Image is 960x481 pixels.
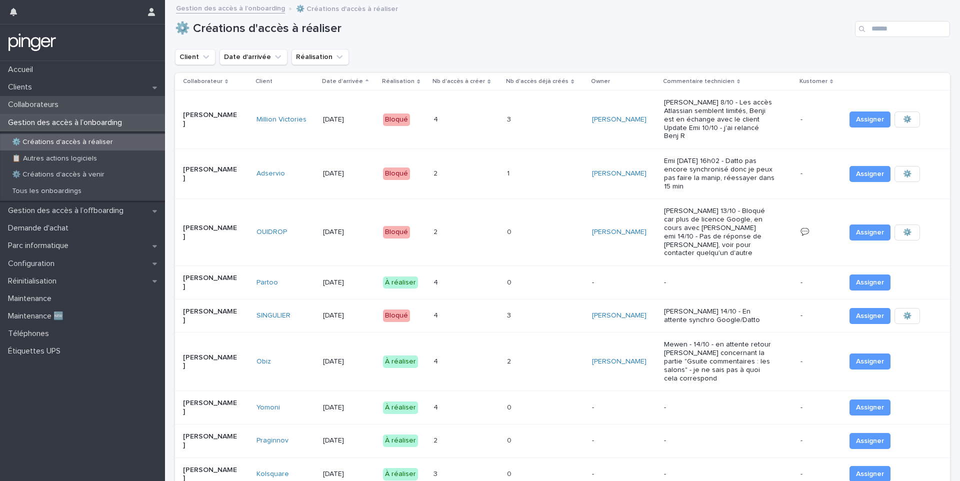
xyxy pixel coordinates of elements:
p: - [592,278,647,287]
button: Assigner [849,353,890,369]
p: [DATE] [323,357,375,366]
p: Kustomer [799,76,827,87]
p: Configuration [4,259,62,268]
p: Mewen - 14/10 - en attente retour [PERSON_NAME] concernant la partie "Gsuite commentaires : les s... [664,340,775,382]
p: - [800,434,804,445]
h1: ⚙️ Créations d'accès à réaliser [175,21,851,36]
span: ⚙️ [903,311,911,321]
p: [PERSON_NAME] [183,111,238,128]
p: - [800,167,804,178]
button: ⚙️ [894,308,920,324]
a: Obiz [256,357,271,366]
a: Partoo [256,278,278,287]
p: 0 [507,434,513,445]
p: - [800,309,804,320]
span: Assigner [856,227,884,237]
tr: [PERSON_NAME]Partoo [DATE]À réaliser44 00 ---- Assigner [175,266,950,299]
p: [PERSON_NAME] 14/10 - En attente synchro Google/Datto [664,307,775,324]
button: ⚙️ [894,166,920,182]
a: Adservio [256,169,285,178]
p: - [592,470,647,478]
p: ⚙️ Créations d'accès à réaliser [296,2,398,13]
p: 3 [433,468,439,478]
button: Assigner [849,308,890,324]
p: [DATE] [323,470,375,478]
div: Bloqué [383,167,410,180]
span: Assigner [856,436,884,446]
button: Assigner [849,166,890,182]
button: Assigner [849,274,890,290]
p: 2 [433,434,439,445]
a: [PERSON_NAME] [592,115,646,124]
p: - [664,403,775,412]
p: ⚙️ Créations d'accès à venir [4,170,112,179]
tr: [PERSON_NAME]OUIDROP [DATE]Bloqué22 00 [PERSON_NAME] [PERSON_NAME] 13/10 - Bloqué car plus de lic... [175,199,950,266]
tr: [PERSON_NAME]SINGULIER [DATE]Bloqué44 33 [PERSON_NAME] [PERSON_NAME] 14/10 - En attente synchro G... [175,299,950,332]
p: Gestion des accès à l’onboarding [4,118,130,127]
a: SINGULIER [256,311,290,320]
p: Nb d'accès à créer [432,76,485,87]
a: [PERSON_NAME] [592,169,646,178]
a: [PERSON_NAME] [592,357,646,366]
span: Assigner [856,114,884,124]
p: - [592,403,647,412]
a: [PERSON_NAME] [592,311,646,320]
a: OUIDROP [256,228,287,236]
span: ⚙️ [903,169,911,179]
p: Demande d'achat [4,223,76,233]
a: Praginnov [256,436,288,445]
p: [DATE] [323,228,375,236]
img: mTgBEunGTSyRkCgitkcU [8,32,56,52]
p: Nb d'accès déjà créés [506,76,568,87]
p: 2 [433,167,439,178]
span: Assigner [856,469,884,479]
p: 4 [433,113,440,124]
p: - [664,436,775,445]
div: Bloqué [383,226,410,238]
p: - [800,401,804,412]
button: ⚙️ [894,111,920,127]
p: ⚙️ Créations d'accès à réaliser [4,138,121,146]
button: Client [175,49,215,65]
button: ⚙️ [894,224,920,240]
tr: [PERSON_NAME]Yomoni [DATE]À réaliser44 00 ---- Assigner [175,391,950,424]
p: - [664,470,775,478]
div: À réaliser [383,355,418,368]
p: [PERSON_NAME] [183,432,238,449]
p: Owner [591,76,610,87]
p: [PERSON_NAME] 8/10 - Les accès Atlassian semblent limités, Benji est en échange avec le client Up... [664,98,775,140]
p: Collaborateurs [4,100,66,109]
p: Accueil [4,65,41,74]
p: [DATE] [323,115,375,124]
div: À réaliser [383,434,418,447]
p: [PERSON_NAME] [183,353,238,370]
p: 2 [507,355,513,366]
p: - [592,436,647,445]
button: Réalisation [291,49,349,65]
p: Parc informatique [4,241,76,250]
p: 0 [507,401,513,412]
p: Clients [4,82,40,92]
p: 4 [433,309,440,320]
p: Collaborateur [183,76,222,87]
p: [DATE] [323,403,375,412]
p: Réalisation [382,76,414,87]
p: 4 [433,276,440,287]
p: 0 [507,468,513,478]
p: [PERSON_NAME] [183,165,238,182]
p: [DATE] [323,436,375,445]
span: ⚙️ [903,227,911,237]
p: 0 [507,226,513,236]
p: - [800,355,804,366]
tr: [PERSON_NAME]Adservio [DATE]Bloqué22 11 [PERSON_NAME] Emi [DATE] 16h02 - Datto pas encore synchro... [175,149,950,199]
p: Gestion des accès à l’offboarding [4,206,131,215]
button: Assigner [849,224,890,240]
p: 2 [433,226,439,236]
span: Assigner [856,311,884,321]
a: 💬 [800,228,809,235]
p: - [800,468,804,478]
p: Maintenance 🆕 [4,311,71,321]
p: Réinitialisation [4,276,64,286]
p: [PERSON_NAME] [183,399,238,416]
p: - [664,278,775,287]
